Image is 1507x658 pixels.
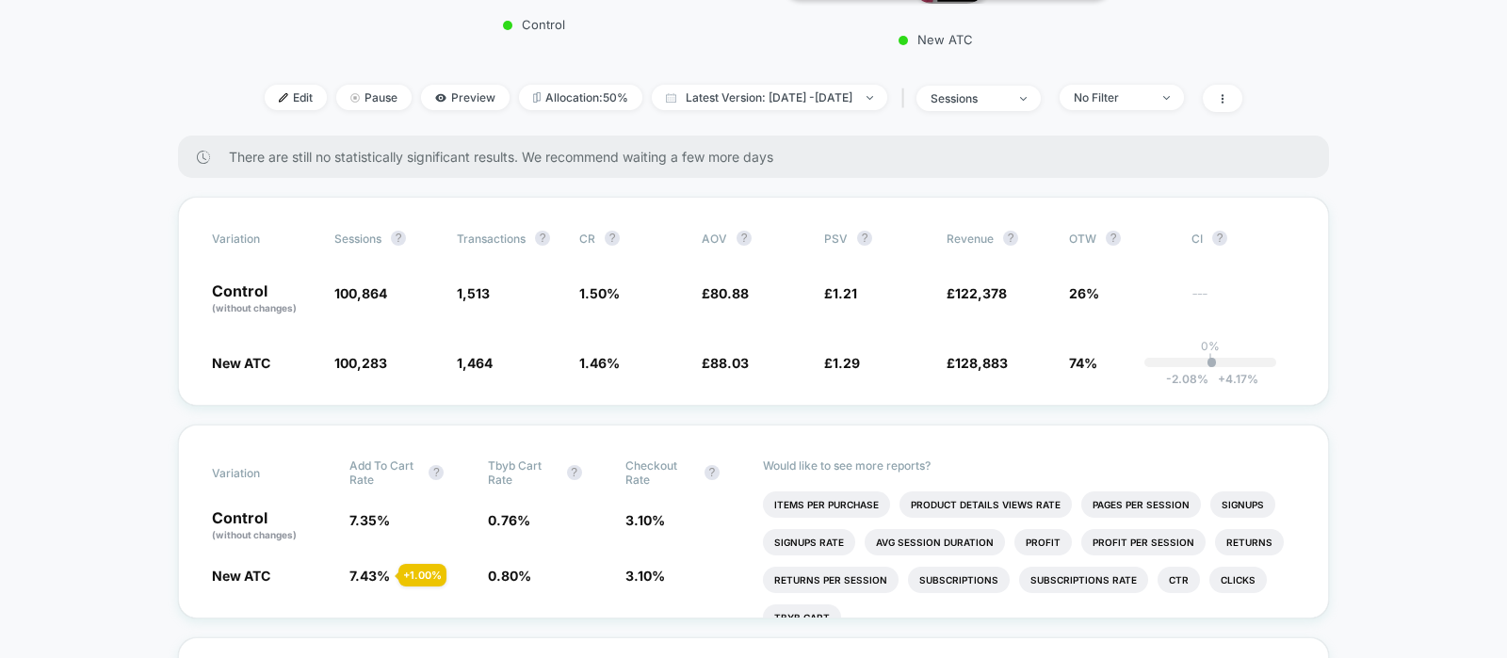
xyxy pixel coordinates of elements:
div: sessions [931,91,1006,105]
span: £ [947,285,1007,301]
span: + [1218,372,1225,386]
span: 74% [1069,355,1097,371]
span: 100,864 [334,285,387,301]
span: -2.08 % [1166,372,1208,386]
button: ? [1212,231,1227,246]
span: £ [947,355,1008,371]
span: Add To Cart Rate [349,458,419,487]
span: Sessions [334,232,381,246]
span: 7.35 % [349,512,390,528]
li: Profit Per Session [1081,529,1206,555]
button: ? [567,465,582,480]
li: Subscriptions Rate [1019,567,1148,593]
button: ? [737,231,752,246]
span: Variation [212,231,316,246]
span: There are still no statistically significant results. We recommend waiting a few more days [229,149,1291,165]
button: ? [1106,231,1121,246]
span: 7.43 % [349,568,390,584]
span: 100,283 [334,355,387,371]
span: £ [824,285,857,301]
span: --- [1191,288,1295,315]
p: | [1208,353,1212,367]
span: Revenue [947,232,994,246]
span: £ [702,285,749,301]
p: Control [212,283,316,315]
span: £ [824,355,860,371]
span: New ATC [212,355,270,371]
img: end [867,96,873,100]
button: ? [429,465,444,480]
span: New ATC [212,568,270,584]
span: AOV [702,232,727,246]
span: 1.50 % [579,285,620,301]
span: 4.17 % [1208,372,1258,386]
span: 3.10 % [625,568,665,584]
span: 80.88 [710,285,749,301]
span: Preview [421,85,510,110]
li: Signups Rate [763,529,855,555]
span: £ [702,355,749,371]
span: 3.10 % [625,512,665,528]
span: Checkout Rate [625,458,695,487]
span: Pause [336,85,412,110]
span: 88.03 [710,355,749,371]
span: Allocation: 50% [519,85,642,110]
p: 0% [1201,339,1220,353]
img: rebalance [533,92,541,103]
span: 1.29 [833,355,860,371]
div: No Filter [1074,90,1149,104]
li: Pages Per Session [1081,491,1201,518]
span: 0.80 % [488,568,531,584]
button: ? [391,231,406,246]
span: Tbyb Cart Rate [488,458,558,487]
li: Clicks [1209,567,1267,593]
li: Returns [1215,529,1284,555]
span: (without changes) [212,302,297,313]
span: Variation [212,458,316,487]
span: 128,883 [955,355,1008,371]
p: Would like to see more reports? [763,458,1295,473]
span: CR [579,232,595,246]
li: Subscriptions [908,567,1010,593]
li: Returns Per Session [763,567,899,593]
span: 1.21 [833,285,857,301]
span: 122,378 [955,285,1007,301]
img: end [1020,97,1027,101]
span: OTW [1069,231,1173,246]
span: PSV [824,232,848,246]
span: (without changes) [212,529,297,540]
li: Items Per Purchase [763,491,890,518]
span: 1,513 [457,285,490,301]
span: CI [1191,231,1295,246]
span: 0.76 % [488,512,530,528]
button: ? [705,465,720,480]
button: ? [1003,231,1018,246]
p: Control [212,510,331,542]
div: + 1.00 % [398,564,446,586]
li: Tbyb Cart [763,604,841,631]
img: end [350,93,360,103]
button: ? [605,231,620,246]
li: Ctr [1158,567,1200,593]
span: Edit [265,85,327,110]
span: Latest Version: [DATE] - [DATE] [652,85,887,110]
li: Product Details Views Rate [899,491,1072,518]
p: Control [369,17,699,32]
p: New ATC [770,32,1100,47]
span: | [897,85,916,112]
img: edit [279,93,288,103]
span: Transactions [457,232,526,246]
span: 26% [1069,285,1099,301]
button: ? [857,231,872,246]
li: Signups [1210,491,1275,518]
span: 1,464 [457,355,493,371]
li: Profit [1014,529,1072,555]
img: end [1163,96,1170,100]
button: ? [535,231,550,246]
img: calendar [666,93,676,103]
li: Avg Session Duration [865,529,1005,555]
span: 1.46 % [579,355,620,371]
